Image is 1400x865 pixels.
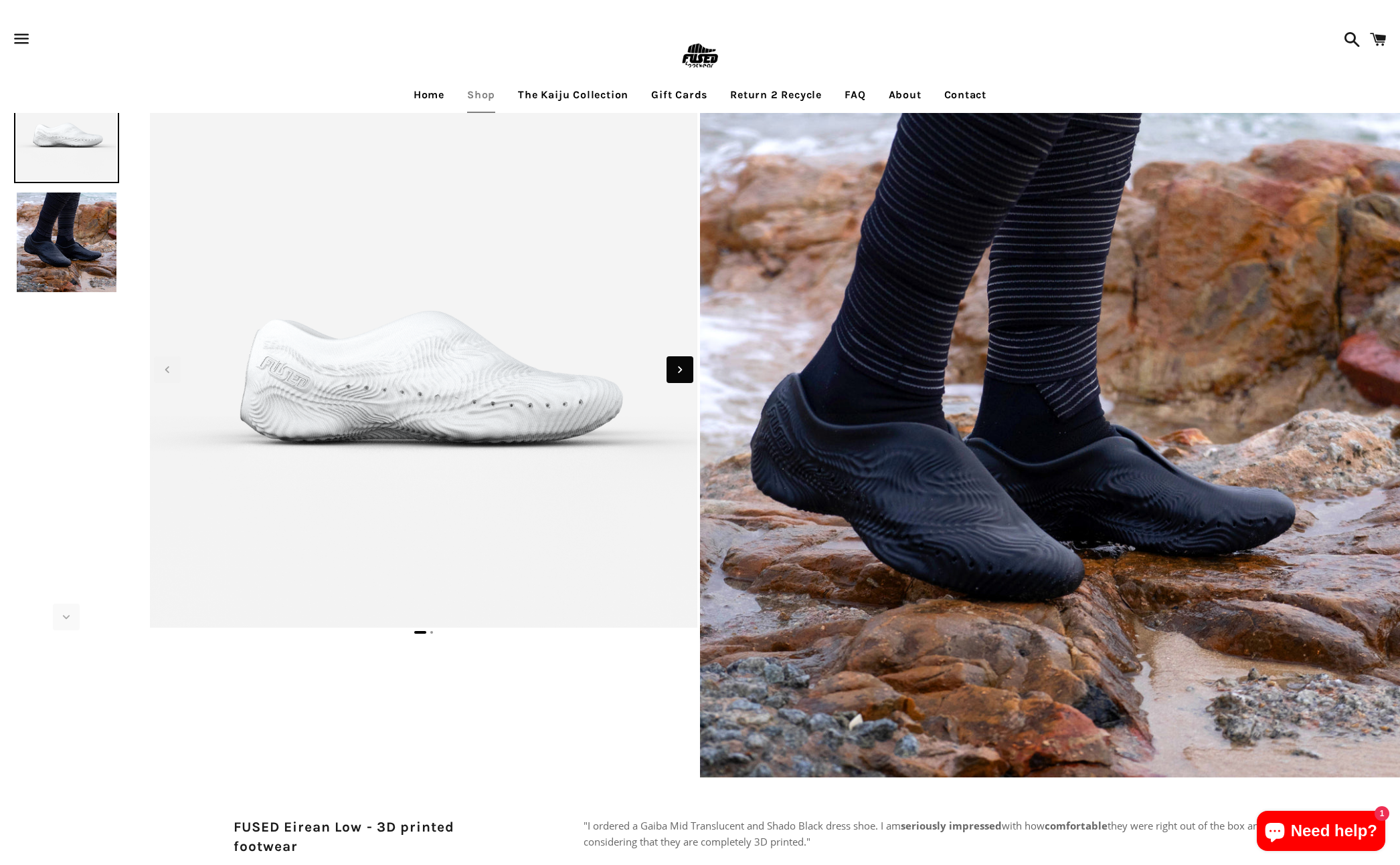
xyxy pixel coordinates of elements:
[700,78,1400,777] img: [3D printed Shoes] - lightweight custom 3dprinted shoes sneakers sandals fused footwear
[430,631,433,634] span: Go to slide 2
[667,356,693,383] div: Next slide
[414,631,426,634] span: Go to slide 1
[1253,811,1389,854] inbox-online-store-chat: Shopify online store chat
[835,78,875,112] a: FAQ
[154,356,181,383] div: Previous slide
[1002,819,1045,832] span: with how
[901,819,1002,832] b: seriously impressed
[934,78,997,112] a: Contact
[879,78,932,112] a: About
[641,78,717,112] a: Gift Cards
[1045,819,1108,832] b: comfortable
[720,78,832,112] a: Return 2 Recycle
[14,190,119,295] img: [3D printed Shoes] - lightweight custom 3dprinted shoes sneakers sandals fused footwear
[234,818,467,857] h2: FUSED Eirean Low - 3D printed footwear
[584,819,901,832] span: "I ordered a Gaiba Mid Translucent and Shado Black dress shoe. I am
[678,35,721,78] img: FUSEDfootwear
[508,78,638,112] a: The Kaiju Collection
[404,78,454,112] a: Home
[14,78,119,183] img: [3D printed Shoes] - lightweight custom 3dprinted shoes sneakers sandals fused footwear
[457,78,505,112] a: Shop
